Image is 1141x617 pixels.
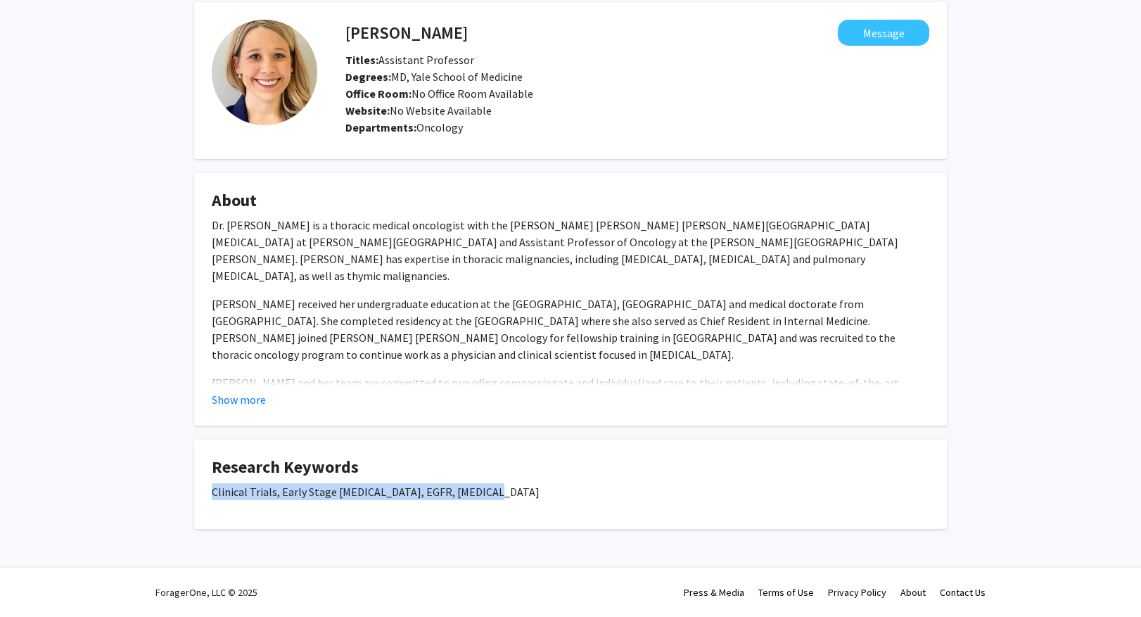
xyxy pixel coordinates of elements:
img: Profile Picture [212,20,317,125]
span: MD, Yale School of Medicine [345,70,523,84]
span: No Office Room Available [345,87,533,101]
span: No Website Available [345,103,492,117]
a: Press & Media [684,586,744,599]
a: Contact Us [940,586,986,599]
b: Titles: [345,53,378,67]
div: ForagerOne, LLC © 2025 [155,568,257,617]
b: Office Room: [345,87,412,101]
p: [PERSON_NAME] and her team are committed to providing compassionate and individualized care to th... [212,374,929,442]
button: Show more [212,391,266,408]
button: Message Susan Scott [838,20,929,46]
b: Degrees: [345,70,391,84]
span: Assistant Professor [345,53,474,67]
h4: Research Keywords [212,457,929,478]
p: [PERSON_NAME] received her undergraduate education at the [GEOGRAPHIC_DATA], [GEOGRAPHIC_DATA] an... [212,295,929,363]
span: Oncology [416,120,463,134]
iframe: Chat [11,554,60,606]
b: Departments: [345,120,416,134]
h4: About [212,191,929,211]
a: Terms of Use [758,586,814,599]
p: Clinical Trials, Early Stage [MEDICAL_DATA], EGFR, [MEDICAL_DATA] [212,483,929,500]
b: Website: [345,103,390,117]
a: Privacy Policy [828,586,886,599]
p: Dr. [PERSON_NAME] is a thoracic medical oncologist with the [PERSON_NAME] [PERSON_NAME] [PERSON_N... [212,217,929,284]
a: About [900,586,926,599]
h4: [PERSON_NAME] [345,20,468,46]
